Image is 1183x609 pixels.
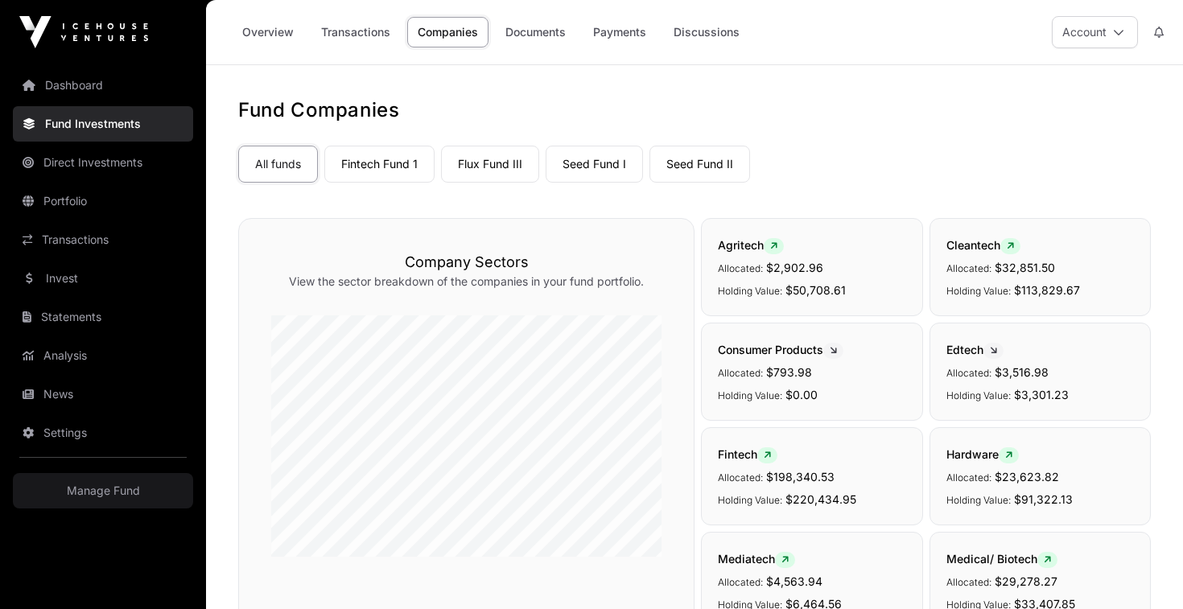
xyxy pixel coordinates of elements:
span: $220,434.95 [785,492,856,506]
span: Allocated: [718,576,763,588]
a: News [13,377,193,412]
span: $793.98 [766,365,812,379]
span: Mediatech [718,552,795,566]
a: Seed Fund II [649,146,750,183]
a: Direct Investments [13,145,193,180]
span: Allocated: [946,367,991,379]
button: Account [1052,16,1138,48]
span: Holding Value: [718,285,782,297]
span: Holding Value: [718,494,782,506]
span: $0.00 [785,388,818,401]
span: Consumer Products [718,343,843,356]
a: Fund Investments [13,106,193,142]
span: $23,623.82 [995,470,1059,483]
p: View the sector breakdown of the companies in your fund portfolio. [271,274,662,290]
span: $32,851.50 [995,261,1055,274]
span: Allocated: [718,262,763,274]
a: Analysis [13,338,193,373]
a: Documents [495,17,576,47]
a: Overview [232,17,304,47]
a: Manage Fund [13,473,193,508]
span: Allocated: [946,471,991,483]
span: $91,322.13 [1014,492,1073,506]
span: Allocated: [946,262,991,274]
h1: Fund Companies [238,97,1151,123]
a: Invest [13,261,193,296]
a: Discussions [663,17,750,47]
a: All funds [238,146,318,183]
a: Fintech Fund 1 [324,146,435,183]
span: $50,708.61 [785,283,846,297]
a: Portfolio [13,183,193,219]
span: $3,516.98 [995,365,1049,379]
span: Agritech [718,238,784,252]
a: Transactions [13,222,193,257]
span: Medical/ Biotech [946,552,1057,566]
span: Cleantech [946,238,1020,252]
span: Holding Value: [946,389,1011,401]
span: $198,340.53 [766,470,835,483]
span: Holding Value: [718,389,782,401]
span: Holding Value: [946,494,1011,506]
span: Allocated: [946,576,991,588]
a: Flux Fund III [441,146,539,183]
span: Allocated: [718,367,763,379]
span: Hardware [946,447,1019,461]
iframe: Chat Widget [1103,532,1183,609]
h3: Company Sectors [271,251,662,274]
span: Allocated: [718,471,763,483]
img: Icehouse Ventures Logo [19,16,148,48]
span: Edtech [946,343,1004,356]
a: Seed Fund I [546,146,643,183]
a: Statements [13,299,193,335]
a: Dashboard [13,68,193,103]
a: Payments [583,17,657,47]
span: $2,902.96 [766,261,823,274]
span: $3,301.23 [1014,388,1069,401]
span: Fintech [718,447,777,461]
span: $113,829.67 [1014,283,1080,297]
span: $29,278.27 [995,574,1057,588]
span: Holding Value: [946,285,1011,297]
span: $4,563.94 [766,574,822,588]
a: Transactions [311,17,401,47]
a: Settings [13,415,193,451]
a: Companies [407,17,488,47]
